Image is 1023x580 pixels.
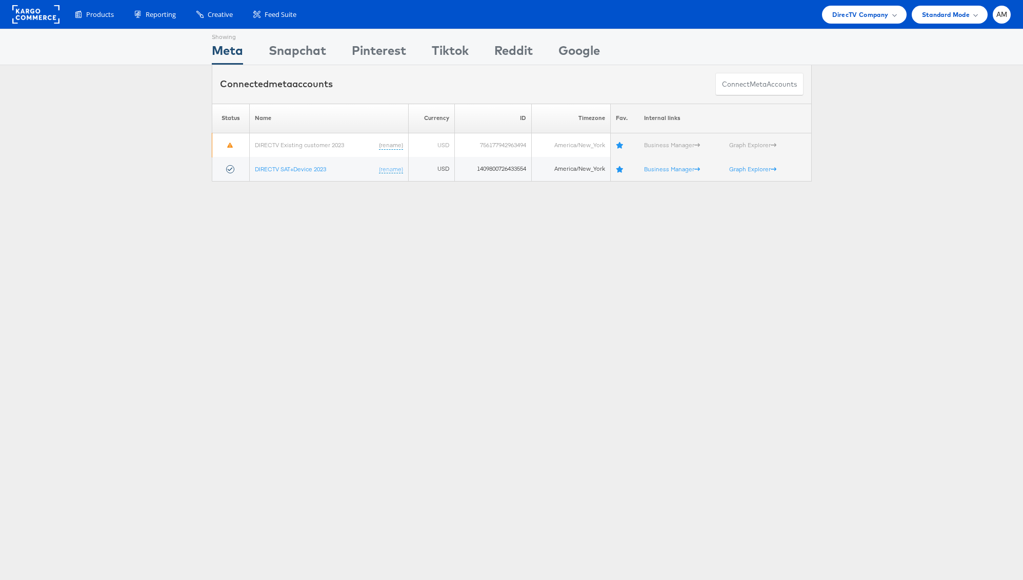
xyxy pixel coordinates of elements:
[532,104,611,133] th: Timezone
[269,78,292,90] span: meta
[220,77,333,91] div: Connected accounts
[409,104,455,133] th: Currency
[729,165,776,172] a: Graph Explorer
[432,42,469,65] div: Tiktok
[409,133,455,157] td: USD
[644,141,700,149] a: Business Manager
[255,141,344,148] a: DIRECTV Existing customer 2023
[532,133,611,157] td: America/New_York
[558,42,600,65] div: Google
[265,10,296,19] span: Feed Suite
[255,165,326,172] a: DIRECTV SAT+Device 2023
[750,79,767,89] span: meta
[352,42,406,65] div: Pinterest
[212,29,243,42] div: Showing
[454,104,531,133] th: ID
[715,73,804,96] button: ConnectmetaAccounts
[208,10,233,19] span: Creative
[249,104,409,133] th: Name
[729,141,776,149] a: Graph Explorer
[454,133,531,157] td: 756177942963494
[832,9,888,20] span: DirecTV Company
[146,10,176,19] span: Reporting
[996,11,1008,18] span: AM
[379,141,403,149] a: (rename)
[644,165,700,172] a: Business Manager
[379,165,403,173] a: (rename)
[269,42,326,65] div: Snapchat
[532,157,611,181] td: America/New_York
[494,42,533,65] div: Reddit
[922,9,970,20] span: Standard Mode
[86,10,114,19] span: Products
[454,157,531,181] td: 1409800726433554
[212,42,243,65] div: Meta
[409,157,455,181] td: USD
[212,104,249,133] th: Status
